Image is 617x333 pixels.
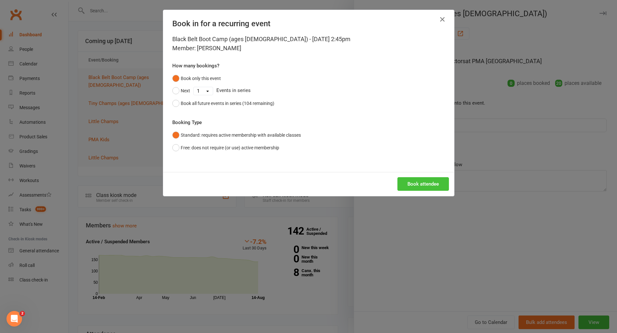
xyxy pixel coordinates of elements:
[397,177,449,191] button: Book attendee
[172,72,221,85] button: Book only this event
[172,119,202,126] label: Booking Type
[20,311,25,316] span: 2
[172,85,445,97] div: Events in series
[172,85,190,97] button: Next
[172,35,445,53] div: Black Belt Boot Camp (ages [DEMOGRAPHIC_DATA]) - [DATE] 2:45pm Member: [PERSON_NAME]
[172,19,445,28] h4: Book in for a recurring event
[172,129,301,141] button: Standard: requires active membership with available classes
[181,100,274,107] div: Book all future events in series (104 remaining)
[172,62,219,70] label: How many bookings?
[437,14,448,25] button: Close
[6,311,22,327] iframe: Intercom live chat
[172,97,274,109] button: Book all future events in series (104 remaining)
[172,142,279,154] button: Free: does not require (or use) active membership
